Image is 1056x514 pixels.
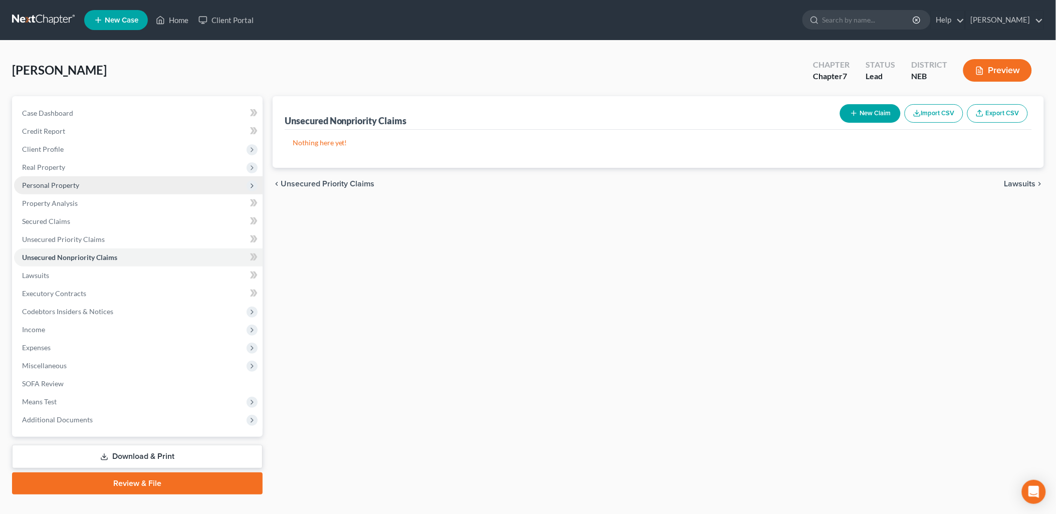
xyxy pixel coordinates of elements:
[14,375,263,393] a: SOFA Review
[22,181,79,189] span: Personal Property
[14,194,263,212] a: Property Analysis
[22,271,49,280] span: Lawsuits
[22,361,67,370] span: Miscellaneous
[22,145,64,153] span: Client Profile
[151,11,193,29] a: Home
[281,180,375,188] span: Unsecured Priority Claims
[14,248,263,267] a: Unsecured Nonpriority Claims
[273,180,375,188] button: chevron_left Unsecured Priority Claims
[293,138,1024,148] p: Nothing here yet!
[813,71,850,82] div: Chapter
[14,267,263,285] a: Lawsuits
[22,379,64,388] span: SOFA Review
[866,71,895,82] div: Lead
[1022,480,1046,504] div: Open Intercom Messenger
[22,235,105,243] span: Unsecured Priority Claims
[905,104,963,123] button: Import CSV
[911,59,947,71] div: District
[22,109,73,117] span: Case Dashboard
[813,59,850,71] div: Chapter
[14,285,263,303] a: Executory Contracts
[931,11,965,29] a: Help
[866,59,895,71] div: Status
[967,104,1028,123] a: Export CSV
[12,472,263,494] a: Review & File
[1036,180,1044,188] i: chevron_right
[12,445,263,468] a: Download & Print
[822,11,914,29] input: Search by name...
[14,230,263,248] a: Unsecured Priority Claims
[911,71,947,82] div: NEB
[285,115,407,127] div: Unsecured Nonpriority Claims
[22,163,65,171] span: Real Property
[14,212,263,230] a: Secured Claims
[22,217,70,225] span: Secured Claims
[22,343,51,352] span: Expenses
[22,307,113,316] span: Codebtors Insiders & Notices
[105,17,138,24] span: New Case
[14,122,263,140] a: Credit Report
[963,59,1032,82] button: Preview
[1004,180,1044,188] button: Lawsuits chevron_right
[840,104,901,123] button: New Claim
[1004,180,1036,188] span: Lawsuits
[273,180,281,188] i: chevron_left
[22,415,93,424] span: Additional Documents
[966,11,1043,29] a: [PERSON_NAME]
[22,127,65,135] span: Credit Report
[22,253,117,262] span: Unsecured Nonpriority Claims
[22,199,78,207] span: Property Analysis
[193,11,259,29] a: Client Portal
[842,71,847,81] span: 7
[12,63,107,77] span: [PERSON_NAME]
[22,289,86,298] span: Executory Contracts
[14,104,263,122] a: Case Dashboard
[22,397,57,406] span: Means Test
[22,325,45,334] span: Income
